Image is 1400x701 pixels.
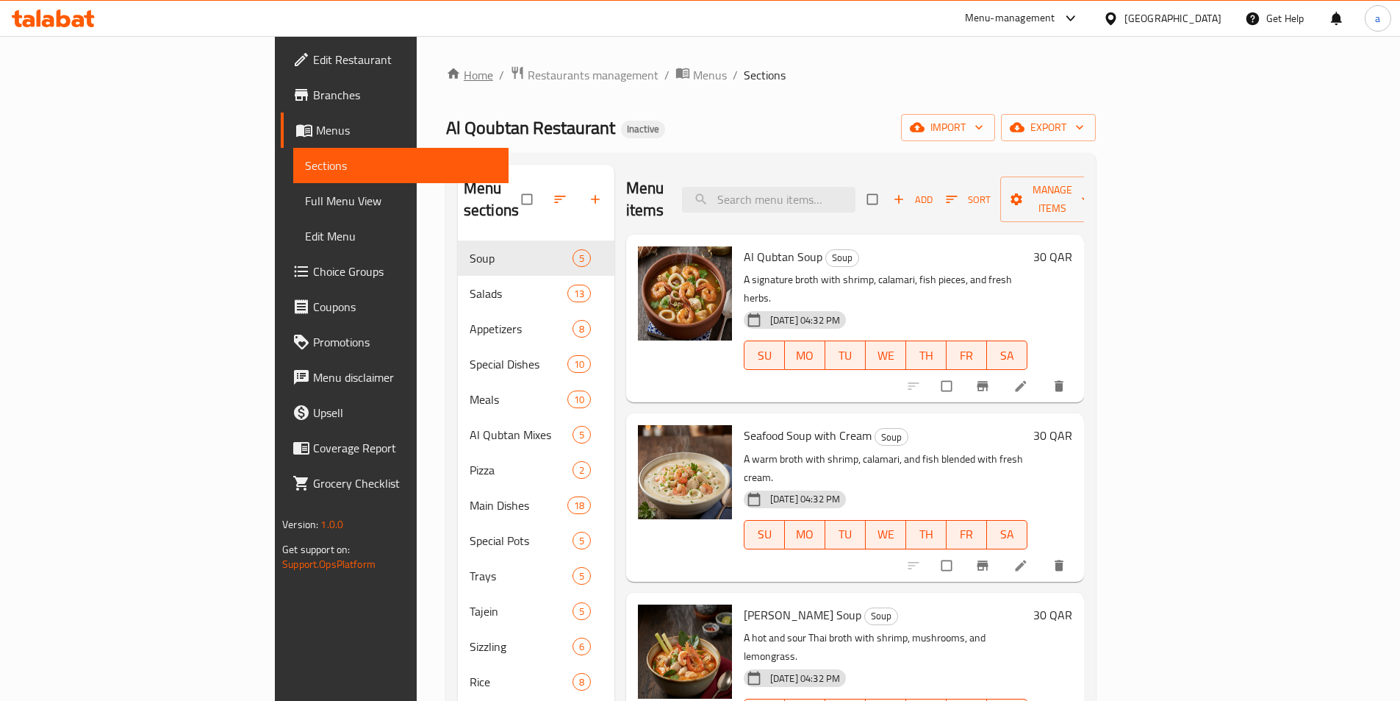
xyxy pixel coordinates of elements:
[872,345,900,366] span: WE
[470,426,572,444] span: Al Qubtan Mixes
[313,333,497,351] span: Promotions
[785,520,825,549] button: MO
[1013,379,1031,394] a: Edit menu item
[791,524,819,545] span: MO
[966,370,1002,402] button: Branch-specific-item
[572,249,591,267] div: items
[638,605,732,699] img: Tom Yum Soup
[750,524,779,545] span: SU
[872,524,900,545] span: WE
[470,602,572,620] span: Tajein
[638,425,732,519] img: Seafood Soup with Cream
[901,114,995,141] button: import
[889,188,936,211] button: Add
[893,191,933,208] span: Add
[313,474,497,492] span: Grocery Checklist
[281,395,509,430] a: Upsell
[1033,605,1072,625] h6: 30 QAR
[825,249,859,267] div: Soup
[965,10,1055,27] div: Menu-management
[1124,10,1221,26] div: [GEOGRAPHIC_DATA]
[458,452,614,488] div: Pizza2
[282,540,350,559] span: Get support on:
[281,42,509,77] a: Edit Restaurant
[1013,558,1031,573] a: Edit menu item
[458,594,614,629] div: Tajein5
[458,346,614,382] div: Special Dishes10
[305,157,497,174] span: Sections
[281,466,509,501] a: Grocery Checklist
[744,271,1027,307] p: A signature broth with shrimp, calamari, fish pieces, and fresh herbs.
[470,249,572,267] span: Soup
[744,629,1027,666] p: A hot and sour Thai broth with shrimp, mushrooms, and lemongrass.
[1013,118,1084,137] span: export
[470,638,572,655] span: Sizzling
[470,567,572,585] span: Trays
[568,287,590,301] span: 13
[573,463,590,477] span: 2
[458,558,614,594] div: Trays5
[458,241,614,276] div: Soup5
[621,123,665,135] span: Inactive
[1001,114,1096,141] button: export
[1043,549,1078,582] button: delete
[470,673,572,691] span: Rice
[282,555,376,574] a: Support.OpsPlatform
[567,355,591,373] div: items
[281,77,509,113] a: Branches
[744,520,785,549] button: SU
[952,524,981,545] span: FR
[825,520,866,549] button: TU
[952,345,981,366] span: FR
[305,227,497,245] span: Edit Menu
[1033,425,1072,446] h6: 30 QAR
[664,66,670,84] li: /
[913,118,983,137] span: import
[313,404,497,421] span: Upsell
[470,461,572,479] span: Pizza
[947,520,987,549] button: FR
[458,311,614,346] div: Appetizers8
[470,497,567,514] span: Main Dishes
[638,246,732,341] img: Al Qubtan Soup
[573,252,590,266] span: 5
[316,121,497,139] span: Menus
[313,263,497,280] span: Choice Groups
[889,188,936,211] span: Add item
[513,185,544,213] span: Select all sections
[470,532,572,549] span: Special Pots
[1033,246,1072,267] h6: 30 QAR
[831,524,860,545] span: TU
[875,429,908,446] span: Soup
[573,675,590,689] span: 8
[906,520,947,549] button: TH
[293,148,509,183] a: Sections
[458,276,614,311] div: Salads13
[987,520,1027,549] button: SA
[750,345,779,366] span: SU
[764,672,846,686] span: [DATE] 04:32 PM
[282,515,318,534] span: Version:
[573,605,590,619] span: 5
[785,341,825,370] button: MO
[744,246,822,268] span: Al Qubtan Soup
[470,285,567,302] span: Salads
[866,341,906,370] button: WE
[281,254,509,289] a: Choice Groups
[293,183,509,218] a: Full Menu View
[744,450,1027,487] p: A warm broth with shrimp, calamari, and fish blended with fresh cream.
[993,345,1022,366] span: SA
[470,320,572,338] span: Appetizers
[458,488,614,523] div: Main Dishes18
[942,188,994,211] button: Sort
[1000,177,1105,222] button: Manage items
[744,66,786,84] span: Sections
[993,524,1022,545] span: SA
[791,345,819,366] span: MO
[313,51,497,68] span: Edit Restaurant
[281,324,509,360] a: Promotions
[866,520,906,549] button: WE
